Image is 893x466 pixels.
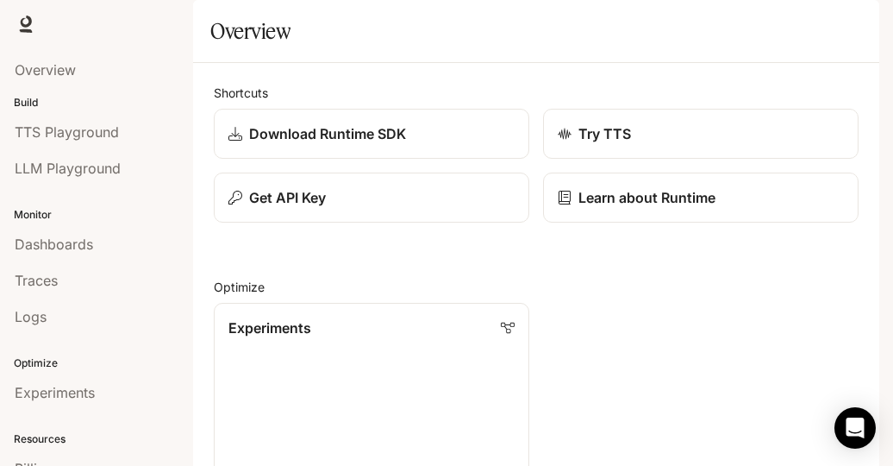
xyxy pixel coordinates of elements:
[249,187,326,208] p: Get API Key
[214,173,529,223] button: Get API Key
[249,123,406,144] p: Download Runtime SDK
[834,407,876,449] div: Open Intercom Messenger
[214,109,529,159] a: Download Runtime SDK
[228,318,311,338] p: Experiments
[543,109,859,159] a: Try TTS
[543,173,859,223] a: Learn about Runtime
[578,123,631,144] p: Try TTS
[214,84,859,102] h2: Shortcuts
[210,14,290,48] h1: Overview
[214,278,859,296] h2: Optimize
[578,187,715,208] p: Learn about Runtime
